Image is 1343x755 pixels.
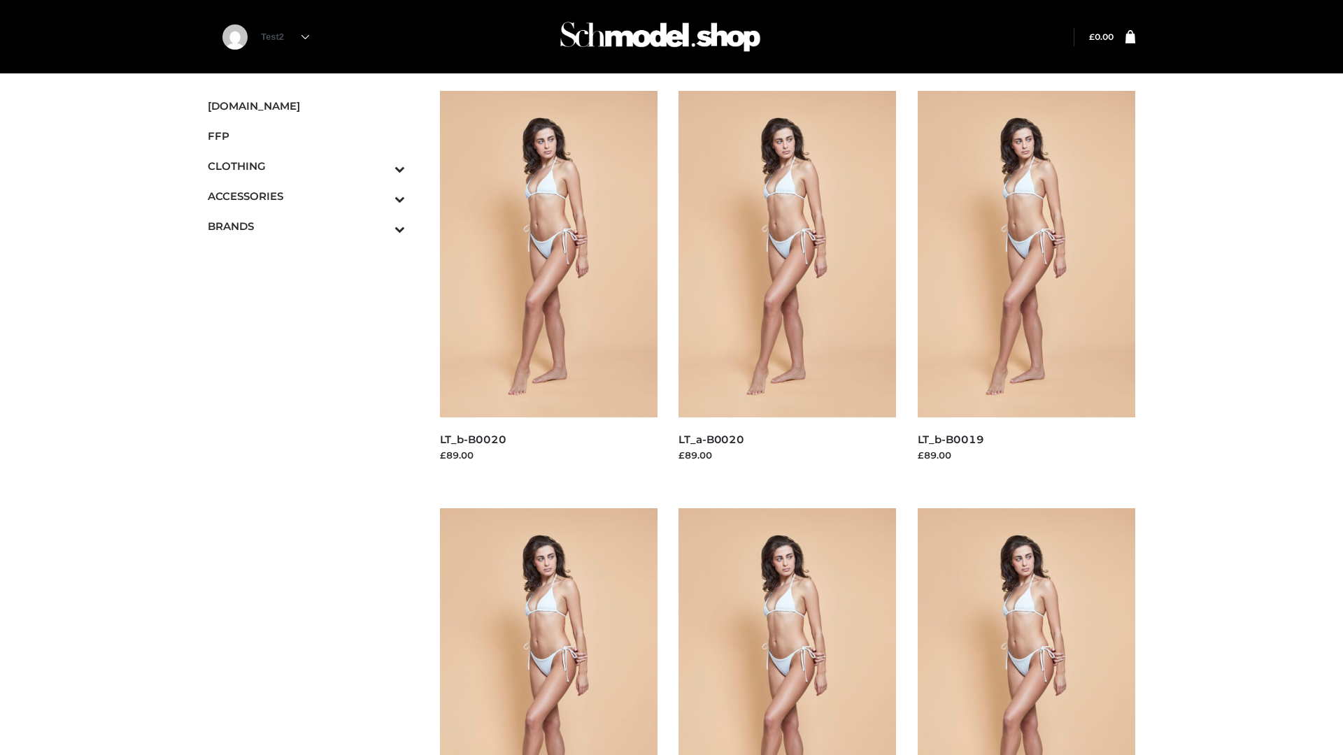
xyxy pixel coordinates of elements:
a: £0.00 [1089,31,1114,42]
span: £ [1089,31,1095,42]
a: LT_a-B0020 [678,433,744,446]
span: [DOMAIN_NAME] [208,98,405,114]
a: Read more [678,464,730,475]
a: Test2 [261,31,309,42]
a: CLOTHINGToggle Submenu [208,151,405,181]
span: ACCESSORIES [208,188,405,204]
button: Toggle Submenu [356,181,405,211]
a: [DOMAIN_NAME] [208,91,405,121]
bdi: 0.00 [1089,31,1114,42]
button: Toggle Submenu [356,151,405,181]
a: Read more [440,464,492,475]
a: ACCESSORIESToggle Submenu [208,181,405,211]
a: LT_b-B0019 [918,433,984,446]
div: £89.00 [918,448,1136,462]
span: CLOTHING [208,158,405,174]
div: £89.00 [440,448,658,462]
a: FFP [208,121,405,151]
button: Toggle Submenu [356,211,405,241]
a: Read more [918,464,969,475]
span: BRANDS [208,218,405,234]
span: FFP [208,128,405,144]
a: LT_b-B0020 [440,433,506,446]
a: BRANDSToggle Submenu [208,211,405,241]
img: Schmodel Admin 964 [555,9,765,64]
div: £89.00 [678,448,897,462]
